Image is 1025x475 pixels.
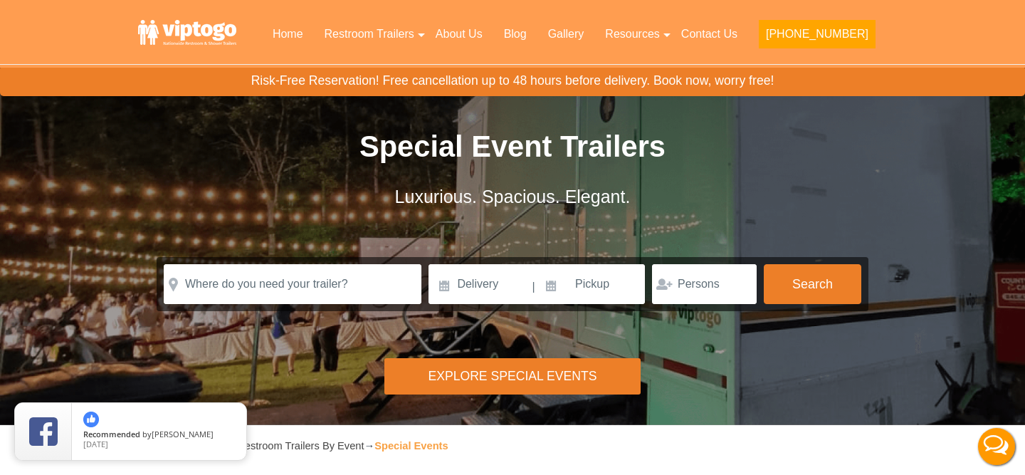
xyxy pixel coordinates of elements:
[83,439,108,449] span: [DATE]
[83,429,140,439] span: Recommended
[262,19,314,50] a: Home
[652,264,757,304] input: Persons
[671,19,748,50] a: Contact Us
[29,417,58,446] img: Review Rating
[594,19,670,50] a: Resources
[764,264,861,304] button: Search
[748,19,886,57] a: [PHONE_NUMBER]
[152,429,214,439] span: [PERSON_NAME]
[374,440,448,451] strong: Special Events
[759,20,876,48] button: [PHONE_NUMBER]
[425,19,493,50] a: About Us
[537,264,645,304] input: Pickup
[106,440,448,451] span: → → →
[537,19,595,50] a: Gallery
[395,187,631,207] span: Luxurious. Spacious. Elegant.
[83,412,99,427] img: thumbs up icon
[83,430,235,440] span: by
[359,130,666,163] span: Special Event Trailers
[237,440,364,451] a: Restroom Trailers By Event
[314,19,425,50] a: Restroom Trailers
[429,264,530,304] input: Delivery
[384,358,641,395] div: Explore Special Events
[532,264,535,310] span: |
[968,418,1025,475] button: Live Chat
[493,19,537,50] a: Blog
[164,264,421,304] input: Where do you need your trailer?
